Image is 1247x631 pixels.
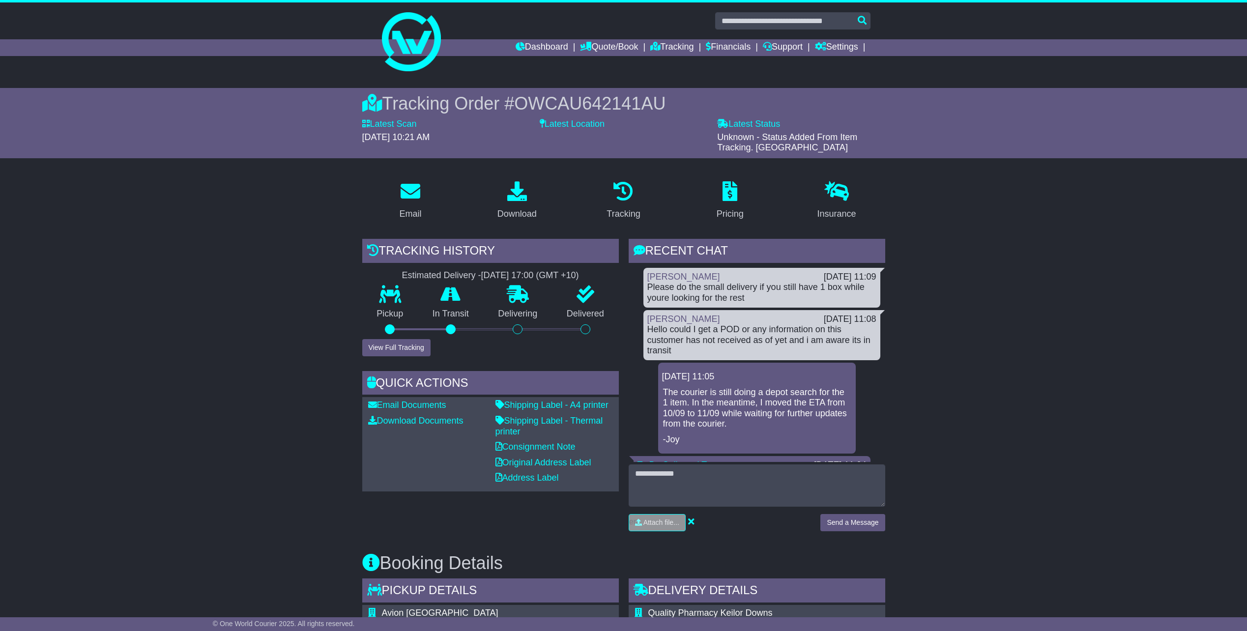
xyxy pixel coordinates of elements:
[817,207,856,221] div: Insurance
[717,119,780,130] label: Latest Status
[580,39,638,56] a: Quote/Book
[706,39,751,56] a: Financials
[399,207,421,221] div: Email
[497,207,537,221] div: Download
[647,324,876,356] div: Hello could I get a POD or any information on this customer has not received as of yet and i am a...
[495,442,576,452] a: Consignment Note
[362,93,885,114] div: Tracking Order #
[648,608,773,618] span: Quality Pharmacy Keilor Downs
[495,416,603,436] a: Shipping Label - Thermal printer
[362,309,418,319] p: Pickup
[811,178,863,224] a: Insurance
[514,93,666,114] span: OWCAU642141AU
[484,309,552,319] p: Delivering
[607,207,640,221] div: Tracking
[600,178,646,224] a: Tracking
[820,514,885,531] button: Send a Message
[362,339,431,356] button: View Full Tracking
[495,473,559,483] a: Address Label
[629,578,885,605] div: Delivery Details
[717,207,744,221] div: Pricing
[368,400,446,410] a: Email Documents
[763,39,803,56] a: Support
[362,553,885,573] h3: Booking Details
[647,282,876,303] div: Please do the small delivery if you still have 1 box while youre looking for the rest
[638,460,724,470] a: To Be Collected Team
[552,309,619,319] p: Delivered
[663,387,851,430] p: The courier is still doing a depot search for the 1 item. In the meantime, I moved the ETA from 1...
[662,372,852,382] div: [DATE] 11:05
[540,119,605,130] label: Latest Location
[629,239,885,265] div: RECENT CHAT
[491,178,543,224] a: Download
[362,132,430,142] span: [DATE] 10:21 AM
[382,608,498,618] span: Avion [GEOGRAPHIC_DATA]
[663,434,851,445] p: -Joy
[717,132,857,153] span: Unknown - Status Added From Item Tracking. [GEOGRAPHIC_DATA]
[824,314,876,325] div: [DATE] 11:08
[362,270,619,281] div: Estimated Delivery -
[362,578,619,605] div: Pickup Details
[710,178,750,224] a: Pricing
[647,314,720,324] a: [PERSON_NAME]
[362,119,417,130] label: Latest Scan
[393,178,428,224] a: Email
[481,270,579,281] div: [DATE] 17:00 (GMT +10)
[418,309,484,319] p: In Transit
[368,416,464,426] a: Download Documents
[815,39,858,56] a: Settings
[495,400,609,410] a: Shipping Label - A4 printer
[824,272,876,283] div: [DATE] 11:09
[362,239,619,265] div: Tracking history
[814,460,867,471] div: [DATE] 11:04
[650,39,694,56] a: Tracking
[213,620,355,628] span: © One World Courier 2025. All rights reserved.
[362,371,619,398] div: Quick Actions
[647,272,720,282] a: [PERSON_NAME]
[516,39,568,56] a: Dashboard
[495,458,591,467] a: Original Address Label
